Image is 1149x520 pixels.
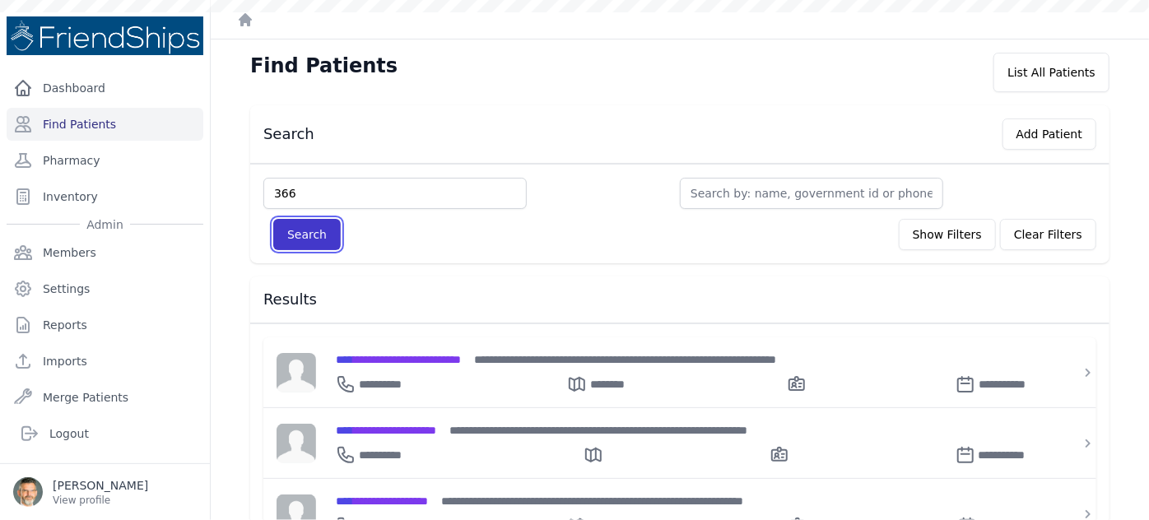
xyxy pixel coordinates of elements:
[899,219,996,250] button: Show Filters
[7,144,203,177] a: Pharmacy
[7,16,203,55] img: Medical Missions EMR
[53,477,148,494] p: [PERSON_NAME]
[1002,118,1096,150] button: Add Patient
[7,272,203,305] a: Settings
[80,216,130,233] span: Admin
[993,53,1109,92] div: List All Patients
[13,477,197,507] a: [PERSON_NAME] View profile
[7,309,203,341] a: Reports
[680,178,943,209] input: Search by: name, government id or phone
[7,108,203,141] a: Find Patients
[263,178,527,209] input: Find by: id
[7,72,203,104] a: Dashboard
[273,219,341,250] button: Search
[277,353,316,392] img: person-242608b1a05df3501eefc295dc1bc67a.jpg
[250,53,398,79] h1: Find Patients
[277,424,316,463] img: person-242608b1a05df3501eefc295dc1bc67a.jpg
[13,417,197,450] a: Logout
[7,236,203,269] a: Members
[263,124,314,144] h3: Search
[263,290,1096,309] h3: Results
[7,180,203,213] a: Inventory
[1000,219,1096,250] button: Clear Filters
[7,381,203,414] a: Merge Patients
[7,345,203,378] a: Imports
[53,494,148,507] p: View profile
